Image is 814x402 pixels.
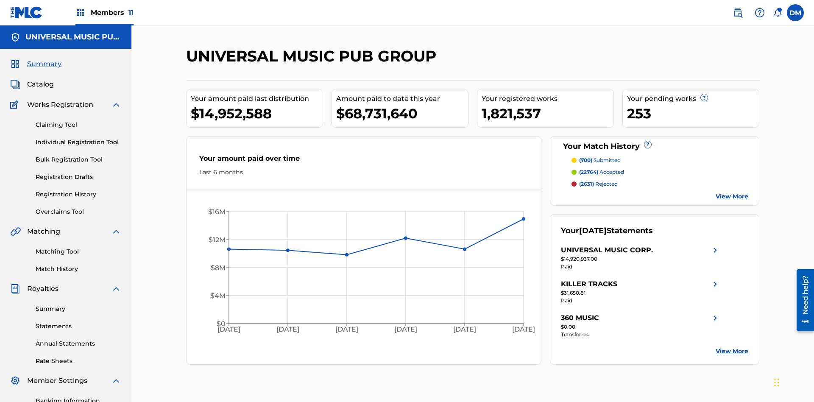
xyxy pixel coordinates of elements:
span: (2631) [579,181,594,187]
span: Summary [27,59,61,69]
tspan: [DATE] [394,326,417,334]
div: Paid [561,297,720,304]
tspan: $0 [217,320,226,328]
span: (700) [579,157,592,163]
img: Member Settings [10,376,20,386]
div: Amount paid to date this year [336,94,468,104]
div: $0.00 [561,323,720,331]
span: Royalties [27,284,59,294]
div: KILLER TRACKS [561,279,617,289]
img: right chevron icon [710,313,720,323]
div: Your amount paid last distribution [191,94,323,104]
p: accepted [579,168,624,176]
a: Public Search [729,4,746,21]
a: (2631) rejected [571,180,749,188]
span: ? [644,141,651,148]
a: Match History [36,265,121,274]
span: Members [91,8,134,17]
div: Paid [561,263,720,271]
tspan: [DATE] [217,326,240,334]
img: Summary [10,59,20,69]
img: search [733,8,743,18]
p: submitted [579,156,621,164]
span: [DATE] [579,226,607,235]
a: Claiming Tool [36,120,121,129]
div: 1,821,537 [482,104,613,123]
tspan: $8M [211,264,226,272]
a: (22764) accepted [571,168,749,176]
img: Accounts [10,32,20,42]
a: CatalogCatalog [10,79,54,89]
img: expand [111,100,121,110]
a: Rate Sheets [36,357,121,366]
div: Your amount paid over time [199,154,528,168]
tspan: [DATE] [335,326,358,334]
div: 360 MUSIC [561,313,599,323]
span: (22764) [579,169,598,175]
span: Member Settings [27,376,87,386]
tspan: $4M [210,292,226,300]
a: SummarySummary [10,59,61,69]
div: Your Match History [561,141,749,152]
a: Overclaims Tool [36,207,121,216]
img: right chevron icon [710,279,720,289]
div: Drag [774,370,779,395]
div: Your registered works [482,94,613,104]
a: Registration Drafts [36,173,121,181]
a: Annual Statements [36,339,121,348]
div: Your pending works [627,94,759,104]
span: Catalog [27,79,54,89]
div: User Menu [787,4,804,21]
tspan: [DATE] [513,326,535,334]
a: (700) submitted [571,156,749,164]
iframe: Chat Widget [772,361,814,402]
a: Registration History [36,190,121,199]
h2: UNIVERSAL MUSIC PUB GROUP [186,47,440,66]
span: 11 [128,8,134,17]
a: 360 MUSICright chevron icon$0.00Transferred [561,313,720,338]
tspan: [DATE] [276,326,299,334]
img: expand [111,376,121,386]
img: MLC Logo [10,6,43,19]
iframe: Resource Center [790,266,814,335]
span: Works Registration [27,100,93,110]
div: Help [751,4,768,21]
span: Matching [27,226,60,237]
a: Matching Tool [36,247,121,256]
div: $14,952,588 [191,104,323,123]
img: expand [111,226,121,237]
img: Catalog [10,79,20,89]
img: Royalties [10,284,20,294]
img: right chevron icon [710,245,720,255]
div: 253 [627,104,759,123]
div: $68,731,640 [336,104,468,123]
img: Matching [10,226,21,237]
a: Statements [36,322,121,331]
div: $14,920,937.00 [561,255,720,263]
img: help [755,8,765,18]
img: Top Rightsholders [75,8,86,18]
tspan: $16M [208,208,226,216]
div: $31,650.81 [561,289,720,297]
img: Works Registration [10,100,21,110]
p: rejected [579,180,618,188]
tspan: [DATE] [453,326,476,334]
h5: UNIVERSAL MUSIC PUB GROUP [25,32,121,42]
span: ? [701,94,708,101]
div: Notifications [773,8,782,17]
a: UNIVERSAL MUSIC CORP.right chevron icon$14,920,937.00Paid [561,245,720,271]
div: Transferred [561,331,720,338]
tspan: $12M [209,236,226,244]
div: Last 6 months [199,168,528,177]
a: Bulk Registration Tool [36,155,121,164]
a: KILLER TRACKSright chevron icon$31,650.81Paid [561,279,720,304]
a: View More [716,192,748,201]
div: Your Statements [561,225,653,237]
div: UNIVERSAL MUSIC CORP. [561,245,653,255]
img: expand [111,284,121,294]
a: Individual Registration Tool [36,138,121,147]
a: Summary [36,304,121,313]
